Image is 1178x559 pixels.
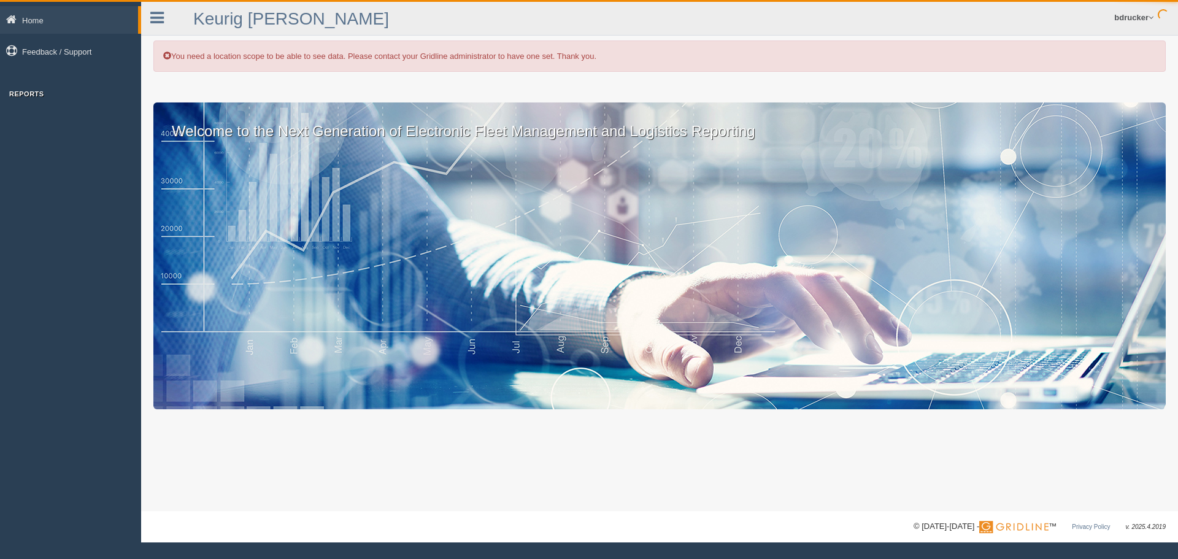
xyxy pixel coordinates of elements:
[979,521,1049,533] img: Gridline
[153,40,1166,72] div: You need a location scope to be able to see data. Please contact your Gridline administrator to h...
[153,102,1166,142] p: Welcome to the Next Generation of Electronic Fleet Management and Logistics Reporting
[914,520,1166,533] div: © [DATE]-[DATE] - ™
[193,9,389,28] a: Keurig [PERSON_NAME]
[1072,523,1110,530] a: Privacy Policy
[1126,523,1166,530] span: v. 2025.4.2019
